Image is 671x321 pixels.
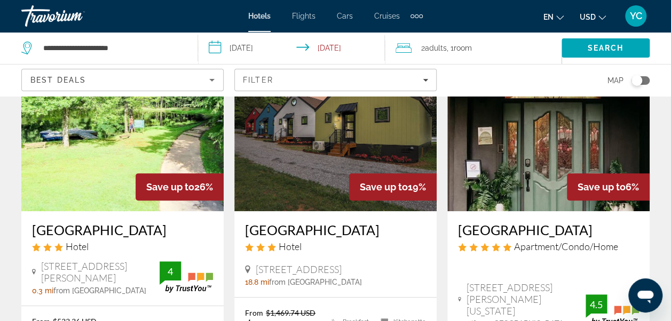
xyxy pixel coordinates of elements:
[32,240,213,252] div: 3 star Hotel
[198,32,385,64] button: Select check in and out date
[245,278,269,286] span: 18.8 mi
[245,308,263,317] span: From
[30,76,86,84] span: Best Deals
[586,298,607,311] div: 4.5
[146,181,194,192] span: Save up to
[292,12,315,20] a: Flights
[543,13,554,21] span: en
[628,278,662,312] iframe: Button to launch messaging window
[622,5,650,27] button: User Menu
[266,308,315,317] del: $1,469.74 USD
[66,240,89,252] span: Hotel
[360,181,408,192] span: Save up to
[562,38,650,58] button: Search
[269,278,362,286] span: from [GEOGRAPHIC_DATA]
[279,240,302,252] span: Hotel
[514,240,618,252] span: Apartment/Condo/Home
[337,12,353,20] a: Cars
[447,41,650,211] img: Sylvan Valley Lodge
[21,2,128,30] a: Travorium
[136,173,224,200] div: 26%
[32,286,53,295] span: 0.3 mi
[53,286,146,295] span: from [GEOGRAPHIC_DATA]
[458,222,639,238] a: [GEOGRAPHIC_DATA]
[578,181,626,192] span: Save up to
[580,9,606,25] button: Change currency
[256,263,342,275] span: [STREET_ADDRESS]
[411,7,423,25] button: Extra navigation items
[245,222,426,238] a: [GEOGRAPHIC_DATA]
[234,69,437,91] button: Filters
[447,41,472,55] span: , 1
[245,240,426,252] div: 3 star Hotel
[425,44,447,52] span: Adults
[30,74,215,86] mat-select: Sort by
[567,173,650,200] div: 6%
[623,76,650,85] button: Toggle map
[630,11,642,21] span: YC
[32,222,213,238] a: [GEOGRAPHIC_DATA]
[248,12,271,20] a: Hotels
[458,240,639,252] div: 5 star Apartment
[543,9,564,25] button: Change language
[160,265,181,278] div: 4
[607,73,623,88] span: Map
[467,282,586,317] span: [STREET_ADDRESS][PERSON_NAME][US_STATE]
[385,32,562,64] button: Travelers: 2 adults, 0 children
[41,260,160,284] span: [STREET_ADDRESS][PERSON_NAME]
[421,41,447,55] span: 2
[580,13,596,21] span: USD
[160,261,213,293] img: TrustYou guest rating badge
[243,76,273,84] span: Filter
[454,44,472,52] span: Room
[42,40,181,56] input: Search hotel destination
[349,173,437,200] div: 19%
[588,44,624,52] span: Search
[234,41,437,211] img: Tranquille Resort
[374,12,400,20] a: Cruises
[21,41,224,211] img: Alpine Crest Resort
